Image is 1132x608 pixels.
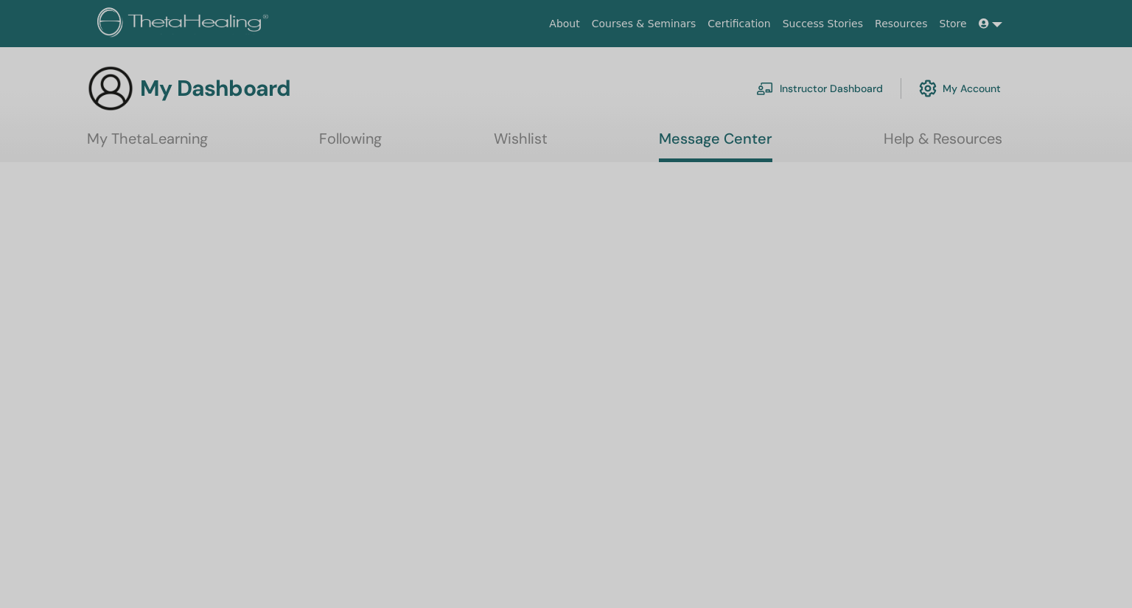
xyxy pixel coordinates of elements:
[756,72,883,105] a: Instructor Dashboard
[884,130,1002,158] a: Help & Resources
[702,10,776,38] a: Certification
[87,65,134,112] img: generic-user-icon.jpg
[777,10,869,38] a: Success Stories
[543,10,585,38] a: About
[494,130,548,158] a: Wishlist
[756,82,774,95] img: chalkboard-teacher.svg
[586,10,702,38] a: Courses & Seminars
[87,130,208,158] a: My ThetaLearning
[140,75,290,102] h3: My Dashboard
[97,7,273,41] img: logo.png
[659,130,772,162] a: Message Center
[919,72,1001,105] a: My Account
[869,10,934,38] a: Resources
[934,10,973,38] a: Store
[319,130,382,158] a: Following
[919,76,937,101] img: cog.svg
